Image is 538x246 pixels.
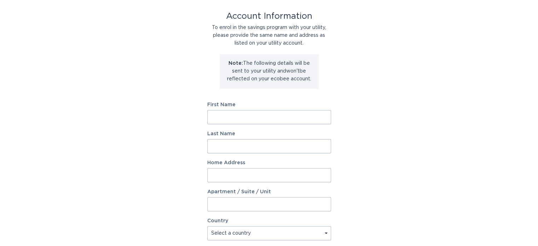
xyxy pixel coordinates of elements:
[207,131,331,136] label: Last Name
[228,61,243,66] strong: Note:
[207,24,331,47] div: To enrol in the savings program with your utility, please provide the same name and address as li...
[207,12,331,20] div: Account Information
[207,160,331,165] label: Home Address
[207,218,228,223] label: Country
[207,102,331,107] label: First Name
[207,189,331,194] label: Apartment / Suite / Unit
[225,59,313,83] p: The following details will be sent to your utility and won't be reflected on your ecobee account.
